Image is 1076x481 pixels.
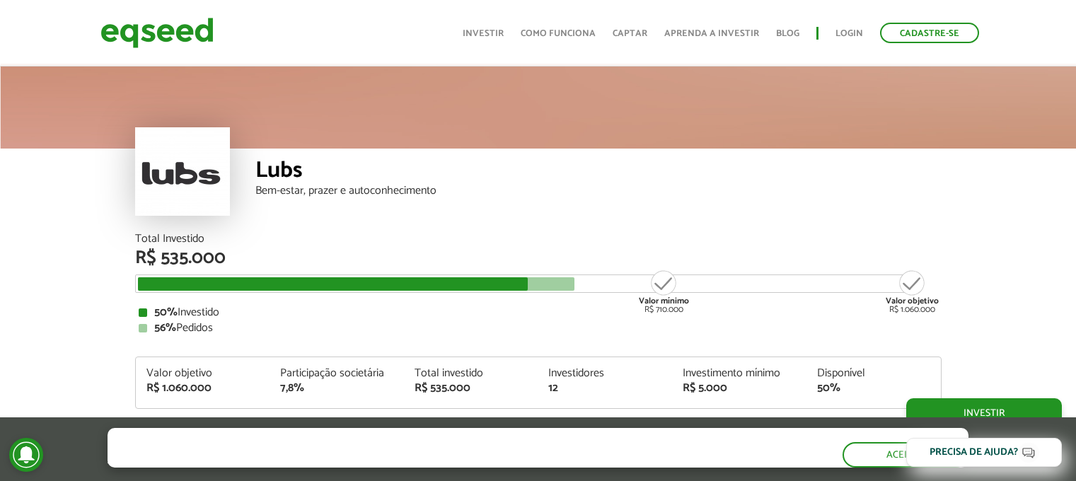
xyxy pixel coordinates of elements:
[906,398,1062,428] a: Investir
[135,233,942,245] div: Total Investido
[639,294,689,308] strong: Valor mínimo
[613,29,647,38] a: Captar
[886,294,939,308] strong: Valor objetivo
[548,368,661,379] div: Investidores
[817,383,930,394] div: 50%
[139,307,938,318] div: Investido
[154,303,178,322] strong: 50%
[415,383,528,394] div: R$ 535.000
[146,383,260,394] div: R$ 1.060.000
[100,14,214,52] img: EqSeed
[683,383,796,394] div: R$ 5.000
[776,29,799,38] a: Blog
[683,368,796,379] div: Investimento mínimo
[255,159,942,185] div: Lubs
[886,269,939,314] div: R$ 1.060.000
[108,428,620,450] h5: O site da EqSeed utiliza cookies para melhorar sua navegação.
[835,29,863,38] a: Login
[415,368,528,379] div: Total investido
[280,383,393,394] div: 7,8%
[255,185,942,197] div: Bem-estar, prazer e autoconhecimento
[463,29,504,38] a: Investir
[146,368,260,379] div: Valor objetivo
[294,455,458,467] a: política de privacidade e de cookies
[880,23,979,43] a: Cadastre-se
[637,269,690,314] div: R$ 710.000
[521,29,596,38] a: Como funciona
[139,323,938,334] div: Pedidos
[135,249,942,267] div: R$ 535.000
[154,318,176,337] strong: 56%
[817,368,930,379] div: Disponível
[664,29,759,38] a: Aprenda a investir
[548,383,661,394] div: 12
[280,368,393,379] div: Participação societária
[843,442,968,468] button: Aceitar
[108,453,620,467] p: Ao clicar em "aceitar", você aceita nossa .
